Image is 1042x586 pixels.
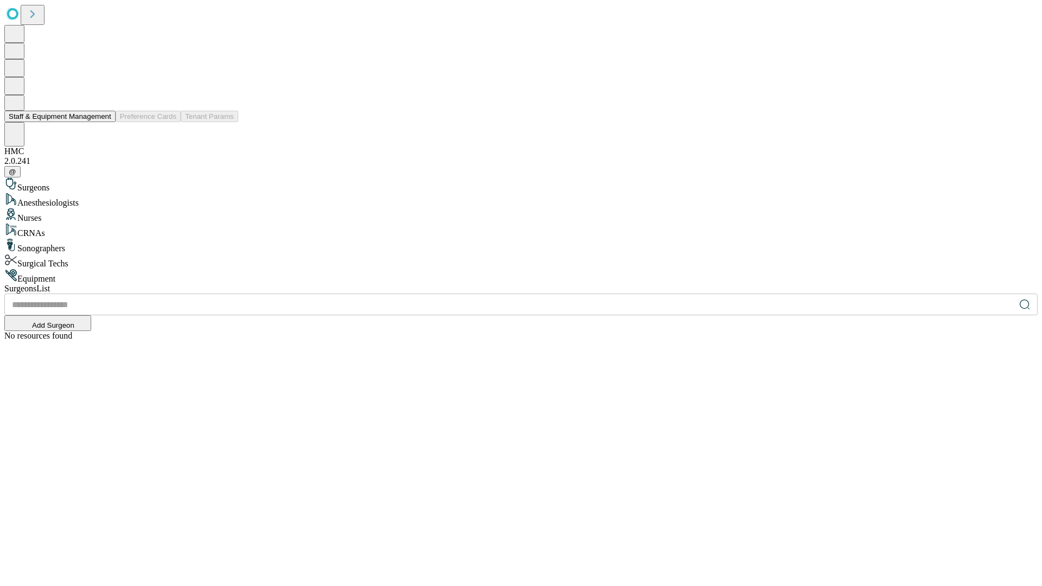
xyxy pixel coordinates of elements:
[4,111,116,122] button: Staff & Equipment Management
[4,284,1038,294] div: Surgeons List
[4,315,91,331] button: Add Surgeon
[4,253,1038,269] div: Surgical Techs
[4,331,1038,341] div: No resources found
[4,166,21,177] button: @
[4,156,1038,166] div: 2.0.241
[4,269,1038,284] div: Equipment
[4,193,1038,208] div: Anesthesiologists
[4,177,1038,193] div: Surgeons
[116,111,181,122] button: Preference Cards
[9,168,16,176] span: @
[32,321,74,329] span: Add Surgeon
[4,146,1038,156] div: HMC
[4,238,1038,253] div: Sonographers
[4,208,1038,223] div: Nurses
[4,223,1038,238] div: CRNAs
[181,111,238,122] button: Tenant Params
